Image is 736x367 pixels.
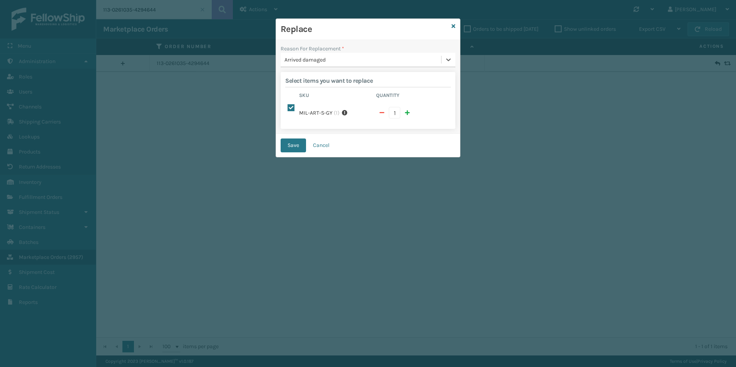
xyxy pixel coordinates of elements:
h2: Select items you want to replace [285,77,451,85]
span: ( 1 ) [334,109,340,117]
button: Save [281,138,306,152]
h3: Replace [281,23,448,35]
button: Cancel [306,138,336,152]
label: MIL-ART-S-GY [299,109,333,117]
div: Arrived damaged [284,56,442,64]
th: Quantity [374,92,451,101]
th: Sku [297,92,374,101]
label: Reason For Replacement [281,45,344,53]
